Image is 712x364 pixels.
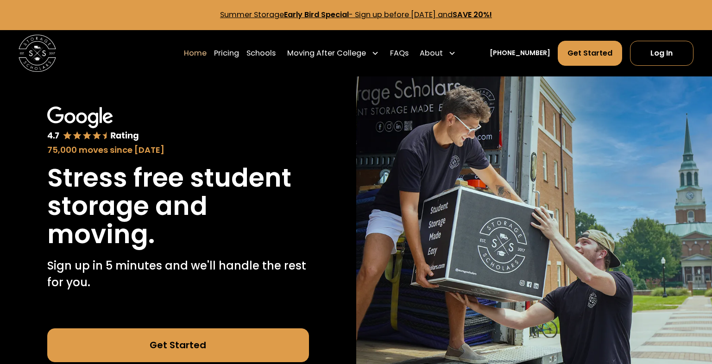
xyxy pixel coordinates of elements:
div: About [420,48,443,59]
a: Log In [630,41,693,66]
p: Sign up in 5 minutes and we'll handle the rest for you. [47,257,309,291]
div: 75,000 moves since [DATE] [47,144,309,156]
a: Get Started [558,41,622,66]
a: Schools [246,40,276,66]
div: Moving After College [287,48,366,59]
strong: SAVE 20%! [453,9,492,20]
h1: Stress free student storage and moving. [47,163,309,248]
a: FAQs [390,40,409,66]
a: [PHONE_NUMBER] [490,48,550,58]
img: Storage Scholars main logo [19,35,56,72]
a: Summer StorageEarly Bird Special- Sign up before [DATE] andSAVE 20%! [220,9,492,20]
a: Home [184,40,207,66]
a: Pricing [214,40,239,66]
img: Google 4.7 star rating [47,107,139,142]
a: Get Started [47,328,309,362]
strong: Early Bird Special [284,9,349,20]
